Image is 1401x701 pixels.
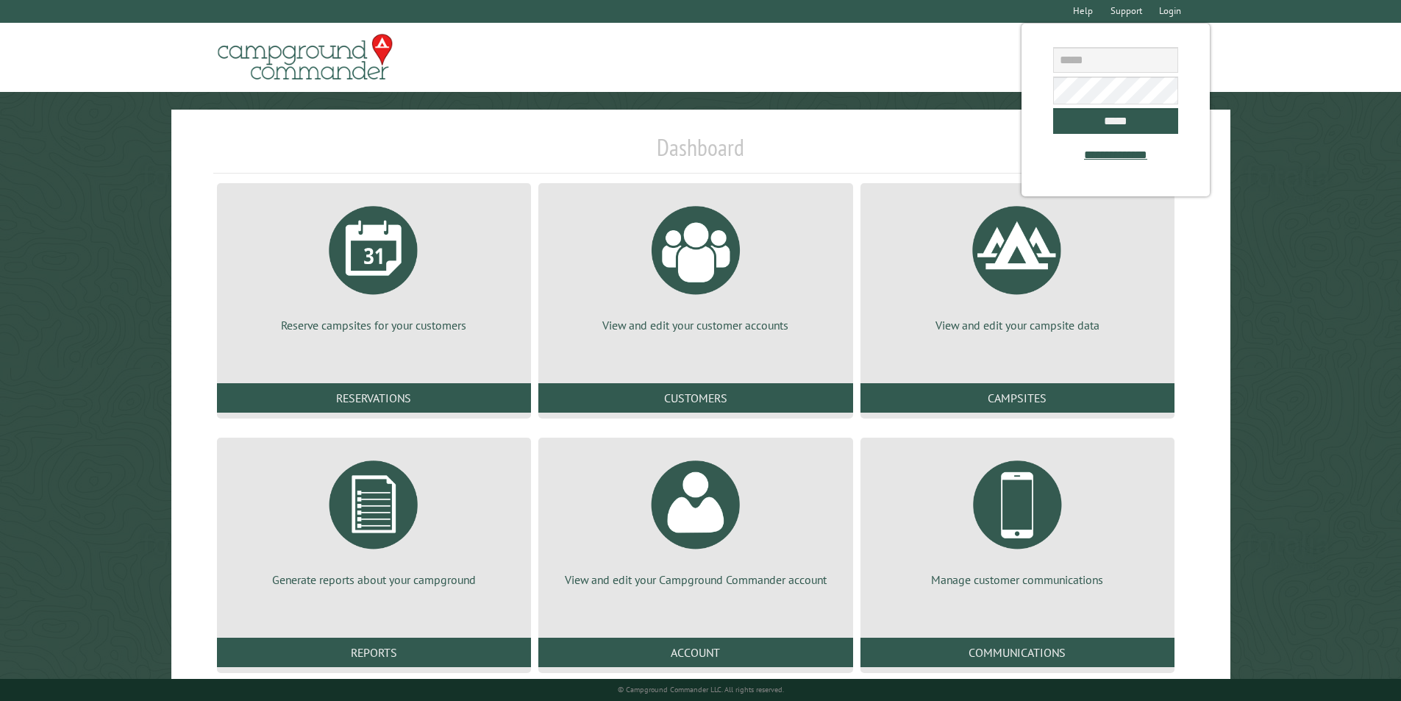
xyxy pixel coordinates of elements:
p: Generate reports about your campground [235,572,513,588]
a: Reserve campsites for your customers [235,195,513,333]
a: Generate reports about your campground [235,449,513,588]
a: View and edit your campsite data [878,195,1157,333]
a: View and edit your Campground Commander account [556,449,835,588]
a: Customers [538,383,852,413]
a: Reports [217,638,531,667]
a: Reservations [217,383,531,413]
p: View and edit your Campground Commander account [556,572,835,588]
img: Campground Commander [213,29,397,86]
a: Communications [860,638,1174,667]
p: View and edit your customer accounts [556,317,835,333]
a: Manage customer communications [878,449,1157,588]
p: Manage customer communications [878,572,1157,588]
p: Reserve campsites for your customers [235,317,513,333]
h1: Dashboard [213,133,1188,174]
small: © Campground Commander LLC. All rights reserved. [618,685,784,694]
p: View and edit your campsite data [878,317,1157,333]
a: Campsites [860,383,1174,413]
a: View and edit your customer accounts [556,195,835,333]
a: Account [538,638,852,667]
